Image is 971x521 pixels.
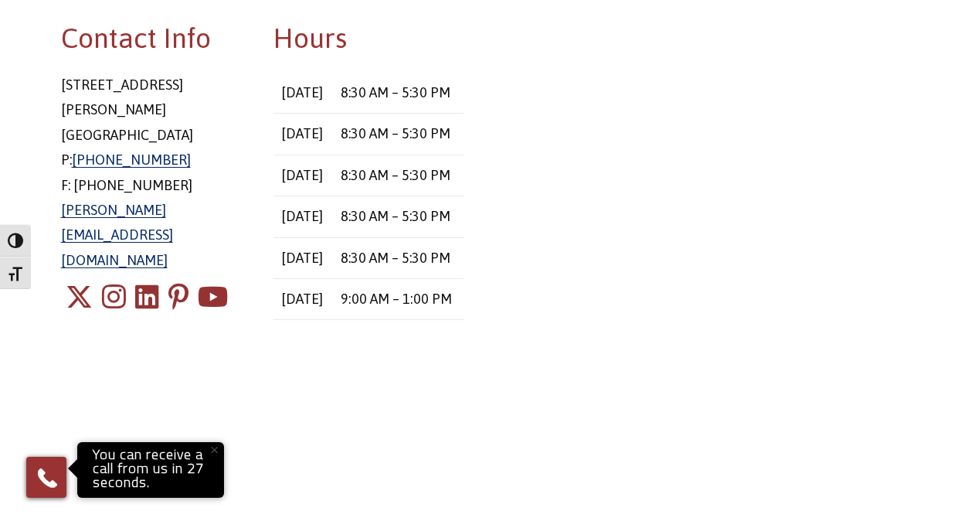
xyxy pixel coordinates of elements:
[61,73,251,273] p: [STREET_ADDRESS] [PERSON_NAME][GEOGRAPHIC_DATA] P: F: [PHONE_NUMBER]
[102,273,126,322] a: Instagram
[341,250,450,266] time: 8:30 AM – 5:30 PM
[273,114,332,155] td: [DATE]
[273,196,332,237] td: [DATE]
[66,273,93,322] a: X
[61,202,173,268] a: [PERSON_NAME][EMAIL_ADDRESS][DOMAIN_NAME]
[341,125,450,141] time: 8:30 AM – 5:30 PM
[341,84,450,100] time: 8:30 AM – 5:30 PM
[273,237,332,278] td: [DATE]
[273,278,332,319] td: [DATE]
[273,19,463,57] h2: Hours
[72,152,191,168] a: [PHONE_NUMBER]
[341,291,452,307] time: 9:00 AM – 1:00 PM
[273,155,332,196] td: [DATE]
[168,273,188,322] a: Pinterest
[341,208,450,224] time: 8:30 AM – 5:30 PM
[198,273,228,322] a: Youtube
[61,19,251,57] h2: Contact Info
[341,167,450,183] time: 8:30 AM – 5:30 PM
[273,73,332,114] td: [DATE]
[135,273,159,322] a: LinkedIn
